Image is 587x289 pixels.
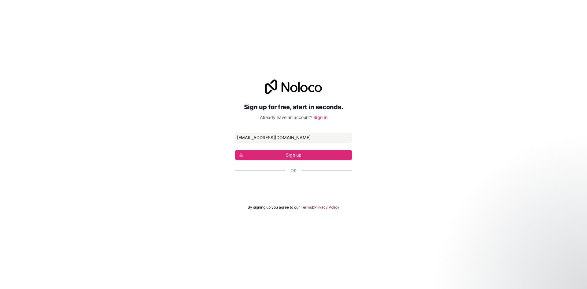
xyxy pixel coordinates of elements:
span: By signing up you agree to our [248,205,300,210]
span: Already have an account? [260,115,312,120]
button: Sign up [235,150,352,160]
iframe: Intercom notifications message [465,243,587,286]
span: Or [290,168,297,174]
a: Privacy Policy [314,205,339,210]
iframe: Sign in with Google Button [232,180,355,194]
input: Email address [235,133,352,143]
a: Sign in [313,115,327,120]
span: & [312,205,314,210]
h2: Sign up for free, start in seconds. [235,102,352,113]
a: Terms [301,205,312,210]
